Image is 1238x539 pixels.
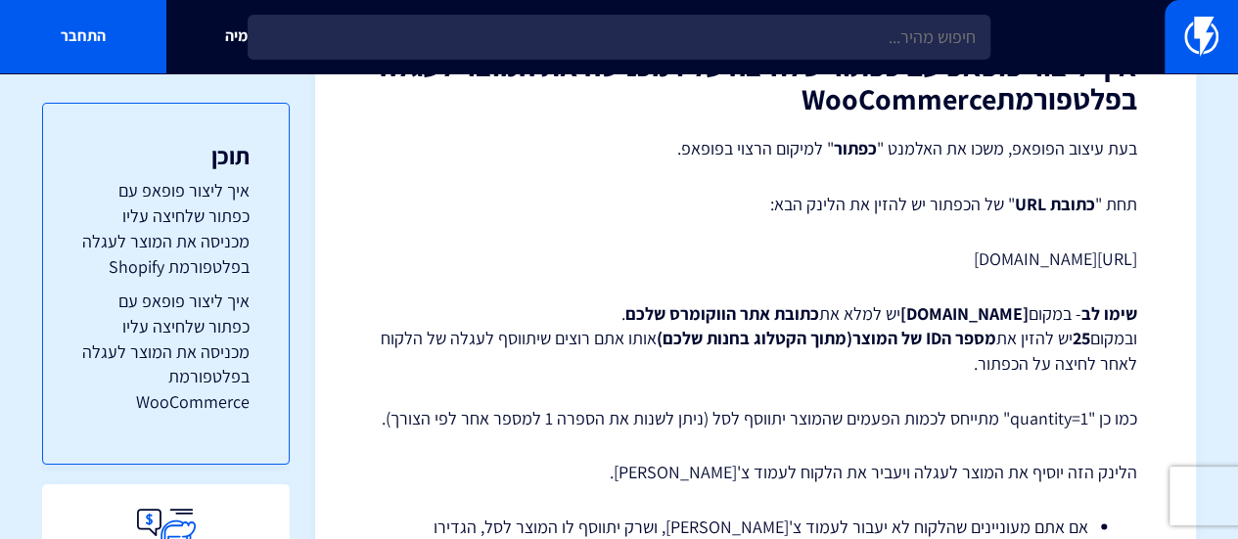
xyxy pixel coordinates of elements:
[1081,301,1137,324] strong: שימו לב
[82,143,250,168] h3: תוכן
[374,300,1137,376] p: - במקום יש למלא את . ובמקום יש להזין את אותו אתם רוצים שיתווסף לעגלה של הלקוח לאחר לחיצה על הכפתור.
[657,326,996,348] strong: מספר הID של המוצר
[374,405,1137,430] p: כמו כן "quantity=1" מתייחס לכמות הפעמים שהמוצר יתווסף לסל (ניתן לשנות את הספרה 1 למספר אחר לפי הצ...
[374,246,1137,271] p: [URL][DOMAIN_NAME]
[374,191,1137,216] p: תחת " " של הכפתור יש להזין את הלינק הבא:
[657,326,852,348] strong: (מתוך הקטלוג בחנות שלכם)
[248,15,990,60] input: חיפוש מהיר...
[802,78,996,117] strong: WooCommerce
[834,136,877,158] strong: כפתור
[900,301,1029,324] strong: [DOMAIN_NAME]
[1073,326,1090,348] strong: 25
[82,178,250,279] a: איך ליצור פופאפ עם כפתור שלחיצה עליו מכניסה את המוצר לעגלה בפלטפורמת Shopify
[374,459,1137,484] p: הלינק הזה יוסיף את המוצר לעגלה ויעביר את הלקוח לעמוד צ'[PERSON_NAME].
[1015,192,1095,214] strong: כתובת URL
[374,50,1137,114] h2: איך ליצור פופאפ עם כפתור שלחיצה עליו מכניסה את המוצר לעגלה בפלטפורמת
[625,301,819,324] strong: כתובת אתר הווקומרס שלכם
[374,134,1137,161] p: בעת עיצוב הפופאפ, משכו את האלמנט " " למיקום הרצוי בפופאפ.
[82,289,250,415] a: איך ליצור פופאפ עם כפתור שלחיצה עליו מכניסה את המוצר לעגלה בפלטפורמת WooCommerce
